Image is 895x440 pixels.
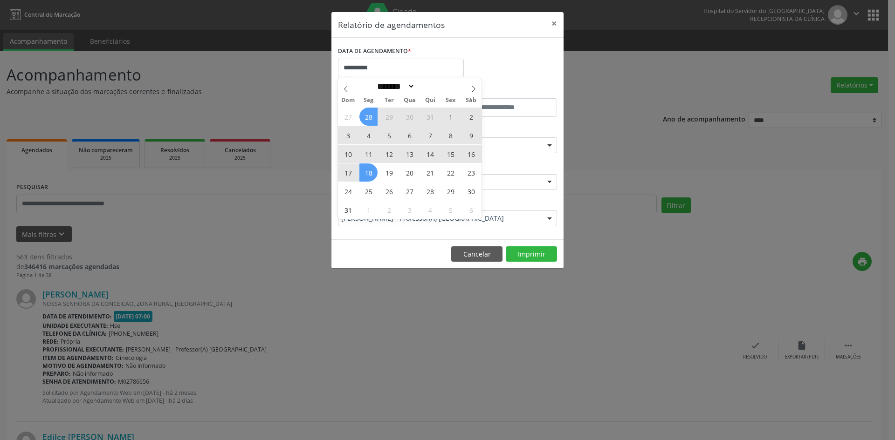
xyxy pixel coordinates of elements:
[462,201,480,219] span: Setembro 6, 2025
[379,97,399,103] span: Ter
[338,97,358,103] span: Dom
[462,126,480,144] span: Agosto 9, 2025
[462,108,480,126] span: Agosto 2, 2025
[338,44,411,59] label: DATA DE AGENDAMENTO
[339,163,357,182] span: Agosto 17, 2025
[359,182,378,200] span: Agosto 25, 2025
[441,201,460,219] span: Setembro 5, 2025
[380,182,398,200] span: Agosto 26, 2025
[380,108,398,126] span: Julho 29, 2025
[400,182,419,200] span: Agosto 27, 2025
[421,145,439,163] span: Agosto 14, 2025
[441,182,460,200] span: Agosto 29, 2025
[400,108,419,126] span: Julho 30, 2025
[380,163,398,182] span: Agosto 19, 2025
[380,201,398,219] span: Setembro 2, 2025
[338,19,445,31] h5: Relatório de agendamentos
[421,126,439,144] span: Agosto 7, 2025
[400,126,419,144] span: Agosto 6, 2025
[441,145,460,163] span: Agosto 15, 2025
[451,246,503,262] button: Cancelar
[380,145,398,163] span: Agosto 12, 2025
[441,163,460,182] span: Agosto 22, 2025
[400,145,419,163] span: Agosto 13, 2025
[359,145,378,163] span: Agosto 11, 2025
[420,97,441,103] span: Qui
[399,97,420,103] span: Qua
[506,246,557,262] button: Imprimir
[359,126,378,144] span: Agosto 4, 2025
[339,145,357,163] span: Agosto 10, 2025
[461,97,482,103] span: Sáb
[339,126,357,144] span: Agosto 3, 2025
[359,163,378,182] span: Agosto 18, 2025
[339,108,357,126] span: Julho 27, 2025
[462,145,480,163] span: Agosto 16, 2025
[421,182,439,200] span: Agosto 28, 2025
[400,163,419,182] span: Agosto 20, 2025
[545,12,564,35] button: Close
[441,97,461,103] span: Sex
[339,201,357,219] span: Agosto 31, 2025
[374,81,415,91] select: Month
[441,126,460,144] span: Agosto 8, 2025
[415,81,446,91] input: Year
[421,108,439,126] span: Julho 31, 2025
[339,182,357,200] span: Agosto 24, 2025
[421,163,439,182] span: Agosto 21, 2025
[450,84,557,98] label: ATÉ
[380,126,398,144] span: Agosto 5, 2025
[441,108,460,126] span: Agosto 1, 2025
[359,201,378,219] span: Setembro 1, 2025
[421,201,439,219] span: Setembro 4, 2025
[462,163,480,182] span: Agosto 23, 2025
[400,201,419,219] span: Setembro 3, 2025
[358,97,379,103] span: Seg
[359,108,378,126] span: Julho 28, 2025
[462,182,480,200] span: Agosto 30, 2025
